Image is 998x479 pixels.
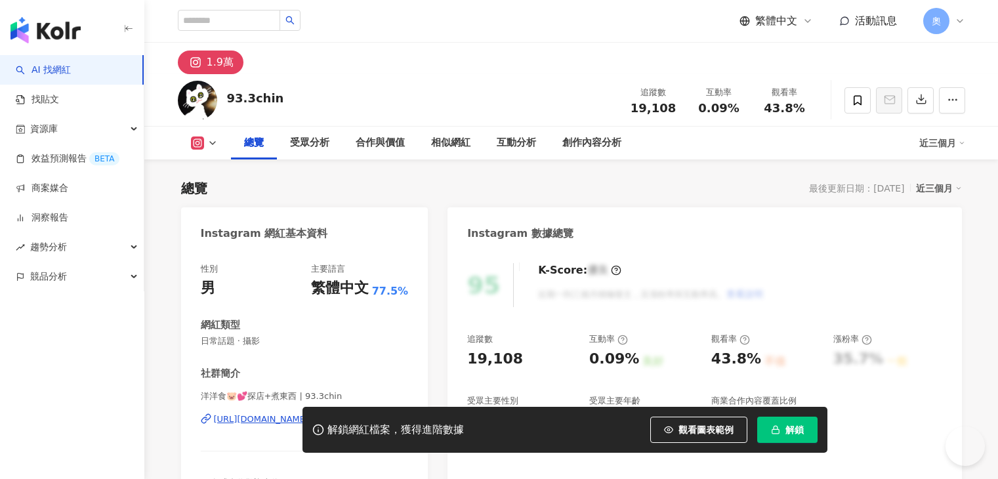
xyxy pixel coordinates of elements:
[694,86,744,99] div: 互動率
[201,318,240,332] div: 網紅類型
[919,133,965,154] div: 近三個月
[201,390,409,402] span: 洋洋食🐷💕探店+煮東西 | 93.3chin
[589,333,628,345] div: 互動率
[711,395,797,407] div: 商業合作內容覆蓋比例
[589,349,639,369] div: 0.09%
[201,263,218,275] div: 性別
[327,423,464,437] div: 解鎖網紅檔案，獲得進階數據
[311,278,369,299] div: 繁體中文
[589,395,640,407] div: 受眾主要年齡
[16,182,68,195] a: 商案媒合
[855,14,897,27] span: 活動訊息
[467,333,493,345] div: 追蹤數
[809,183,904,194] div: 最後更新日期：[DATE]
[372,284,409,299] span: 77.5%
[431,135,470,151] div: 相似網紅
[785,425,804,435] span: 解鎖
[650,417,747,443] button: 觀看圖表範例
[760,86,810,99] div: 觀看率
[227,90,284,106] div: 93.3chin
[30,232,67,262] span: 趨勢分析
[833,333,872,345] div: 漲粉率
[30,262,67,291] span: 競品分析
[16,93,59,106] a: 找貼文
[285,16,295,25] span: search
[16,152,119,165] a: 效益預測報告BETA
[757,417,818,443] button: 解鎖
[755,14,797,28] span: 繁體中文
[916,180,962,197] div: 近三個月
[30,114,58,144] span: 資源庫
[207,53,234,72] div: 1.9萬
[178,51,243,74] button: 1.9萬
[932,14,941,28] span: 奧
[311,263,345,275] div: 主要語言
[711,333,750,345] div: 觀看率
[178,81,217,120] img: KOL Avatar
[356,135,405,151] div: 合作與價值
[16,243,25,252] span: rise
[467,395,518,407] div: 受眾主要性別
[201,278,215,299] div: 男
[201,367,240,381] div: 社群簡介
[290,135,329,151] div: 受眾分析
[678,425,734,435] span: 觀看圖表範例
[562,135,621,151] div: 創作內容分析
[764,102,804,115] span: 43.8%
[631,101,676,115] span: 19,108
[10,17,81,43] img: logo
[711,349,761,369] div: 43.8%
[467,226,573,241] div: Instagram 數據總覽
[698,102,739,115] span: 0.09%
[201,335,409,347] span: 日常話題 · 攝影
[467,349,523,369] div: 19,108
[629,86,678,99] div: 追蹤數
[181,179,207,198] div: 總覽
[16,64,71,77] a: searchAI 找網紅
[538,263,621,278] div: K-Score :
[497,135,536,151] div: 互動分析
[244,135,264,151] div: 總覽
[16,211,68,224] a: 洞察報告
[201,226,328,241] div: Instagram 網紅基本資料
